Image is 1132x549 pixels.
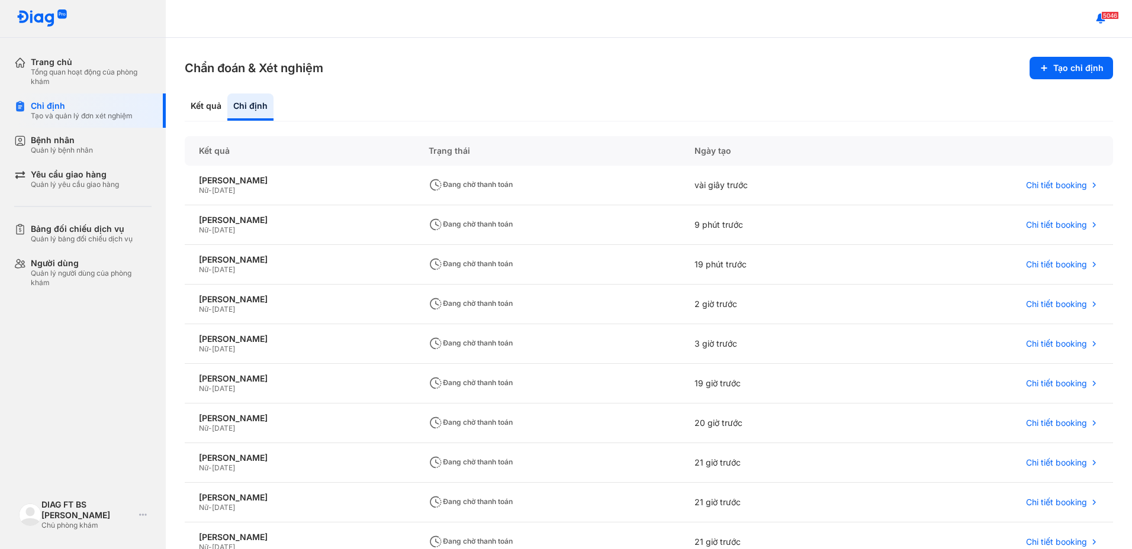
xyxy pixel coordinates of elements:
div: Chỉ định [227,93,274,121]
span: Đang chờ thanh toán [429,457,513,466]
div: Yêu cầu giao hàng [31,169,119,180]
span: Đang chờ thanh toán [429,537,513,545]
span: [DATE] [212,186,235,195]
div: Quản lý bệnh nhân [31,146,93,155]
div: [PERSON_NAME] [199,334,400,344]
span: Nữ [199,463,208,472]
div: 20 giờ trước [680,403,873,443]
div: 19 giờ trước [680,364,873,403]
div: Quản lý bảng đối chiếu dịch vụ [31,234,133,244]
span: - [208,424,212,432]
div: DIAG FT BS [PERSON_NAME] [41,499,134,521]
div: Tạo và quản lý đơn xét nghiệm [31,111,133,121]
div: Chỉ định [31,101,133,111]
span: - [208,463,212,472]
span: Nữ [199,384,208,393]
span: - [208,225,212,234]
div: 9 phút trước [680,205,873,245]
div: 19 phút trước [680,245,873,285]
span: Chi tiết booking [1026,219,1087,230]
span: [DATE] [212,265,235,274]
div: [PERSON_NAME] [199,215,400,225]
span: Đang chờ thanh toán [429,338,513,347]
span: Chi tiết booking [1026,378,1087,389]
span: [DATE] [212,424,235,432]
div: [PERSON_NAME] [199,373,400,384]
span: Đang chờ thanh toán [429,219,513,228]
span: 5046 [1101,11,1119,20]
span: [DATE] [212,305,235,314]
span: - [208,384,212,393]
div: [PERSON_NAME] [199,413,400,424]
span: Chi tiết booking [1026,338,1087,349]
span: - [208,503,212,512]
div: [PERSON_NAME] [199,453,400,463]
div: Trang chủ [31,57,152,67]
img: logo [19,503,41,526]
span: Nữ [199,265,208,274]
div: [PERSON_NAME] [199,294,400,305]
div: Trạng thái [414,136,680,166]
span: Nữ [199,424,208,432]
span: Đang chờ thanh toán [429,418,513,427]
span: Đang chờ thanh toán [429,180,513,189]
span: [DATE] [212,503,235,512]
span: Đang chờ thanh toán [429,497,513,506]
span: Chi tiết booking [1026,418,1087,428]
div: Bệnh nhân [31,135,93,146]
span: Chi tiết booking [1026,457,1087,468]
span: Nữ [199,344,208,353]
div: [PERSON_NAME] [199,532,400,542]
span: - [208,305,212,314]
span: [DATE] [212,384,235,393]
div: Kết quả [185,136,414,166]
div: Quản lý người dùng của phòng khám [31,269,152,288]
span: Đang chờ thanh toán [429,378,513,387]
div: 3 giờ trước [680,324,873,364]
div: Quản lý yêu cầu giao hàng [31,180,119,189]
button: Tạo chỉ định [1030,57,1113,79]
span: - [208,344,212,353]
span: Chi tiết booking [1026,537,1087,547]
span: [DATE] [212,225,235,234]
div: 2 giờ trước [680,285,873,324]
div: [PERSON_NAME] [199,254,400,265]
div: Tổng quan hoạt động của phòng khám [31,67,152,86]
img: logo [17,9,67,28]
span: [DATE] [212,344,235,353]
span: Chi tiết booking [1026,180,1087,190]
span: Nữ [199,503,208,512]
h3: Chẩn đoán & Xét nghiệm [185,60,323,76]
span: Chi tiết booking [1026,497,1087,508]
div: [PERSON_NAME] [199,175,400,186]
span: - [208,186,212,195]
div: Kết quả [185,93,227,121]
span: Chi tiết booking [1026,299,1087,309]
div: Bảng đối chiếu dịch vụ [31,224,133,234]
div: Người dùng [31,258,152,269]
span: Nữ [199,225,208,234]
span: Chi tiết booking [1026,259,1087,270]
div: Ngày tạo [680,136,873,166]
div: Chủ phòng khám [41,521,134,530]
div: 21 giờ trước [680,483,873,522]
div: vài giây trước [680,166,873,205]
span: - [208,265,212,274]
span: Đang chờ thanh toán [429,259,513,268]
span: [DATE] [212,463,235,472]
div: [PERSON_NAME] [199,492,400,503]
div: 21 giờ trước [680,443,873,483]
span: Nữ [199,186,208,195]
span: Đang chờ thanh toán [429,299,513,308]
span: Nữ [199,305,208,314]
